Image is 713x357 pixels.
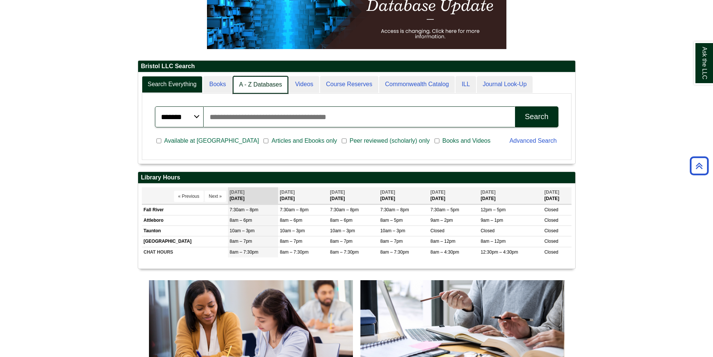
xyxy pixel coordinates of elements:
h2: Bristol LLC Search [138,61,575,72]
span: Closed [544,228,558,233]
span: 8am – 6pm [280,218,302,223]
td: Fall River [142,205,228,215]
span: 10am – 3pm [380,228,405,233]
span: Closed [430,228,444,233]
span: 7:30am – 8pm [330,207,359,212]
a: Books [203,76,232,93]
span: Closed [544,239,558,244]
a: Commonwealth Catalog [379,76,455,93]
th: [DATE] [278,187,328,204]
span: 7:30am – 8pm [230,207,259,212]
a: Back to Top [687,161,711,171]
span: [DATE] [380,190,395,195]
span: 8am – 7pm [280,239,302,244]
a: Videos [289,76,319,93]
input: Available at [GEOGRAPHIC_DATA] [156,137,161,144]
span: 8am – 12pm [430,239,455,244]
span: 10am – 3pm [230,228,255,233]
th: [DATE] [328,187,378,204]
span: Peer reviewed (scholarly) only [347,136,433,145]
span: [DATE] [280,190,295,195]
span: 8am – 7:30pm [230,249,259,255]
button: « Previous [174,191,204,202]
span: [DATE] [544,190,559,195]
span: 8am – 7:30pm [280,249,309,255]
a: Advanced Search [509,137,557,144]
span: 7:30am – 8pm [280,207,309,212]
span: [DATE] [430,190,445,195]
span: 7:30am – 8pm [380,207,409,212]
td: Taunton [142,226,228,236]
span: [DATE] [330,190,345,195]
a: Search Everything [142,76,203,93]
div: Search [525,112,548,121]
td: CHAT HOURS [142,247,228,257]
th: [DATE] [378,187,429,204]
input: Books and Videos [435,137,439,144]
button: Search [515,106,558,127]
th: [DATE] [228,187,278,204]
span: 10am – 3pm [280,228,305,233]
span: Books and Videos [439,136,494,145]
a: A - Z Databases [233,76,289,94]
span: 8am – 7pm [330,239,353,244]
span: 8am – 12pm [481,239,506,244]
a: ILL [455,76,476,93]
span: 8am – 4:30pm [430,249,459,255]
span: 8am – 7pm [230,239,252,244]
span: 10am – 3pm [330,228,355,233]
span: 8am – 7:30pm [380,249,409,255]
th: [DATE] [542,187,571,204]
span: Closed [544,249,558,255]
span: 12:30pm – 4:30pm [481,249,518,255]
input: Articles and Ebooks only [263,137,268,144]
span: 12pm – 5pm [481,207,506,212]
th: [DATE] [479,187,542,204]
span: Closed [481,228,494,233]
span: Articles and Ebooks only [268,136,340,145]
span: Available at [GEOGRAPHIC_DATA] [161,136,262,145]
a: Course Reserves [320,76,378,93]
span: [DATE] [481,190,496,195]
span: 7:30am – 5pm [430,207,459,212]
span: 9am – 2pm [430,218,453,223]
span: Closed [544,218,558,223]
span: 8am – 6pm [330,218,353,223]
td: Attleboro [142,215,228,226]
h2: Library Hours [138,172,575,184]
th: [DATE] [429,187,479,204]
span: 8am – 6pm [230,218,252,223]
span: 8am – 5pm [380,218,403,223]
a: Journal Look-Up [477,76,533,93]
button: Next » [205,191,226,202]
span: 8am – 7:30pm [330,249,359,255]
input: Peer reviewed (scholarly) only [342,137,347,144]
span: Closed [544,207,558,212]
span: 8am – 7pm [380,239,403,244]
span: 9am – 1pm [481,218,503,223]
span: [DATE] [230,190,245,195]
td: [GEOGRAPHIC_DATA] [142,236,228,247]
